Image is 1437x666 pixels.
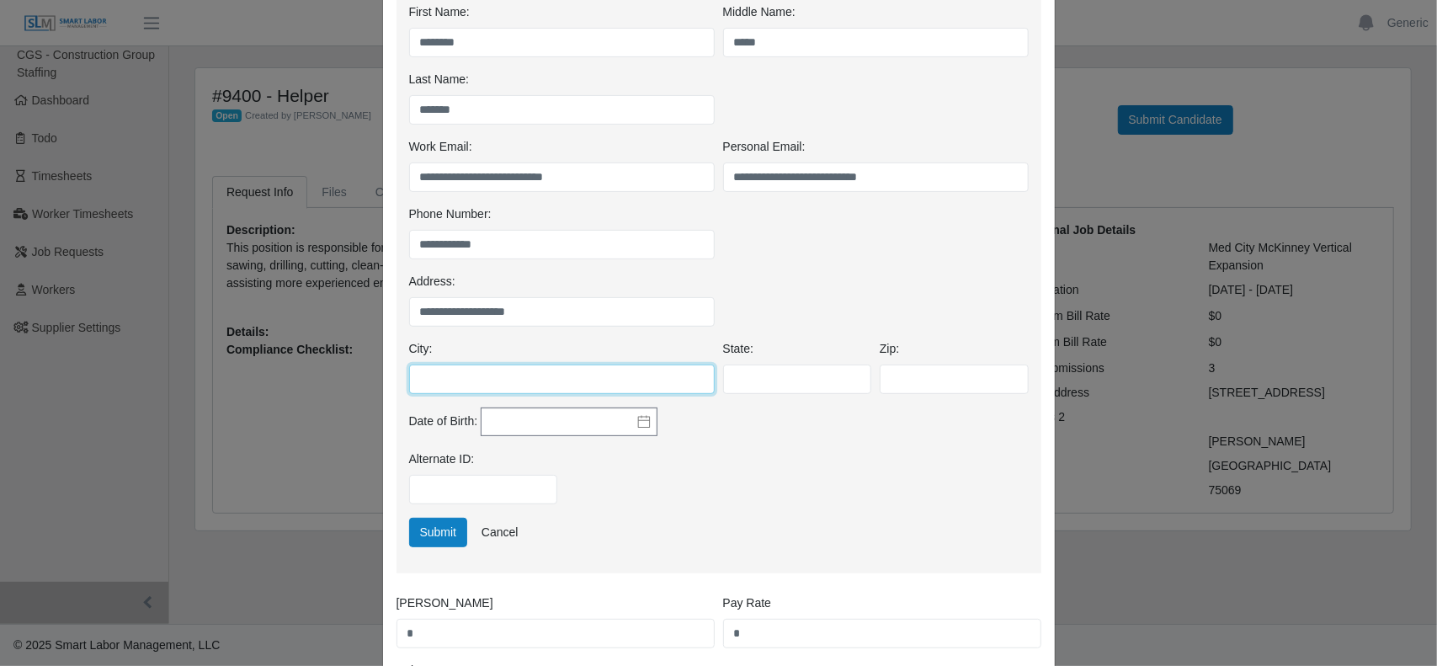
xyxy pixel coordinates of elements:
[409,205,492,223] label: Phone Number:
[409,518,468,547] button: Submit
[880,340,899,358] label: Zip:
[13,13,628,32] body: Rich Text Area. Press ALT-0 for help.
[397,594,493,612] label: [PERSON_NAME]
[471,518,530,547] a: Cancel
[409,340,433,358] label: City:
[723,138,806,156] label: Personal Email:
[409,450,475,468] label: Alternate ID:
[409,413,478,430] label: Date of Birth:
[723,340,754,358] label: State:
[409,138,472,156] label: Work Email:
[409,273,455,290] label: Address:
[723,594,772,612] label: Pay Rate
[409,71,470,88] label: Last Name:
